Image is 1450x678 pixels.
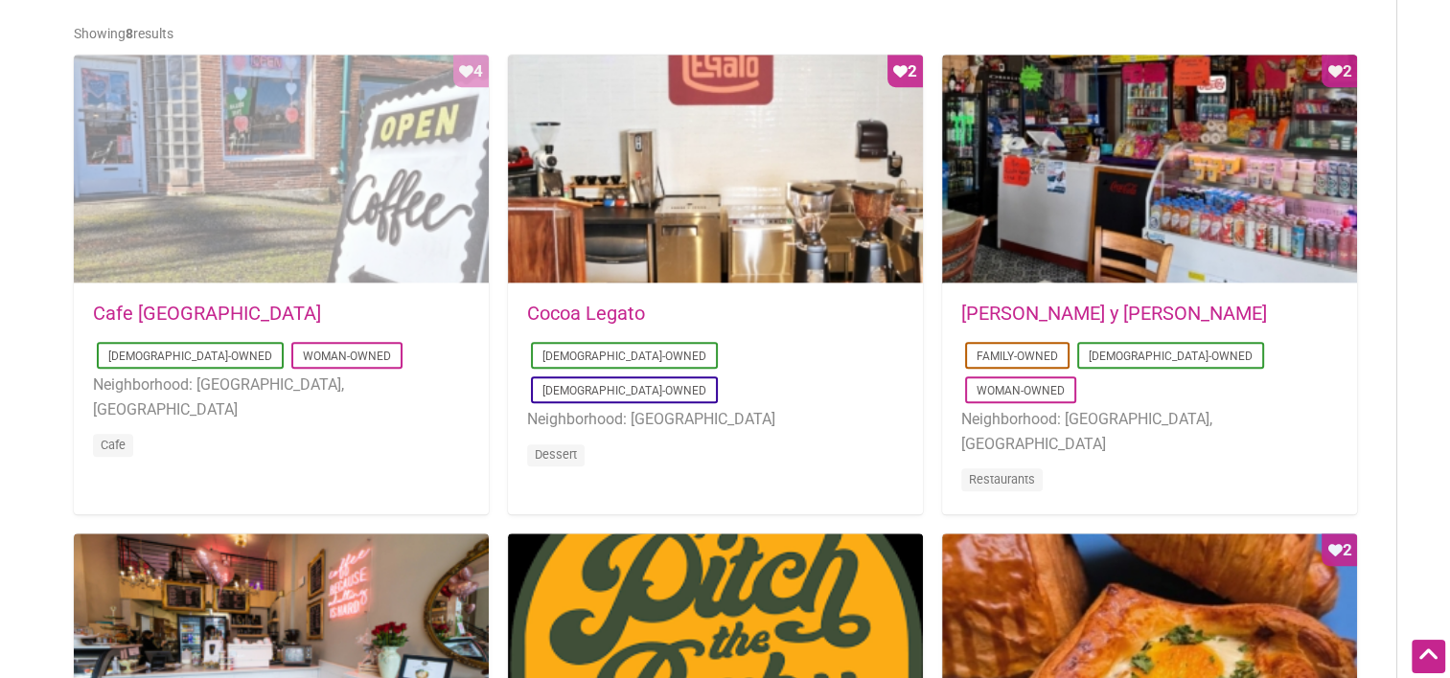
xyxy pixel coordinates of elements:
[535,447,577,462] a: Dessert
[977,350,1058,363] a: Family-Owned
[961,302,1267,325] a: [PERSON_NAME] y [PERSON_NAME]
[527,302,645,325] a: Cocoa Legato
[1089,350,1253,363] a: [DEMOGRAPHIC_DATA]-Owned
[108,350,272,363] a: [DEMOGRAPHIC_DATA]-Owned
[101,438,126,452] a: Cafe
[977,384,1065,397] a: Woman-Owned
[74,26,173,41] span: Showing results
[1412,640,1445,673] div: Scroll Back to Top
[542,384,706,397] a: [DEMOGRAPHIC_DATA]-Owned
[303,350,391,363] a: Woman-Owned
[969,472,1035,486] a: Restaurants
[93,373,470,421] li: Neighborhood: [GEOGRAPHIC_DATA], [GEOGRAPHIC_DATA]
[93,302,321,325] a: Cafe [GEOGRAPHIC_DATA]
[542,350,706,363] a: [DEMOGRAPHIC_DATA]-Owned
[961,407,1338,456] li: Neighborhood: [GEOGRAPHIC_DATA], [GEOGRAPHIC_DATA]
[126,26,133,41] b: 8
[527,407,904,432] li: Neighborhood: [GEOGRAPHIC_DATA]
